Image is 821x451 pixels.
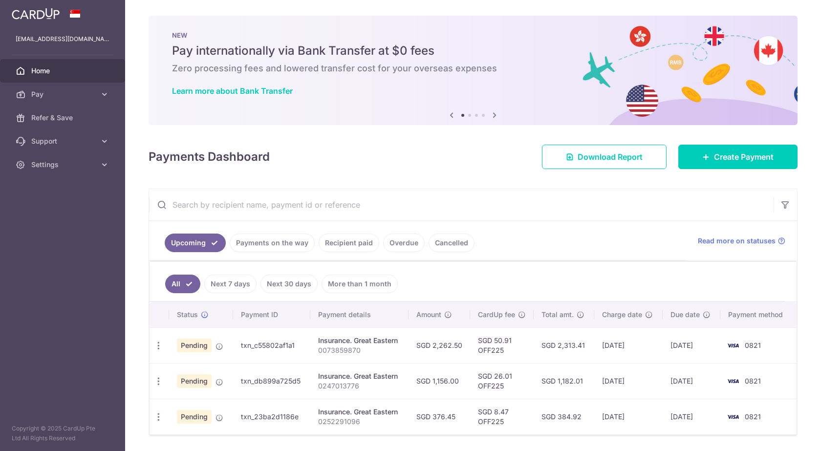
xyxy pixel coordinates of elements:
[470,399,534,434] td: SGD 8.47 OFF225
[177,339,212,352] span: Pending
[322,275,398,293] a: More than 1 month
[409,399,470,434] td: SGD 376.45
[602,310,642,320] span: Charge date
[165,234,226,252] a: Upcoming
[534,399,595,434] td: SGD 384.92
[745,377,761,385] span: 0821
[149,16,798,125] img: Bank transfer banner
[16,34,109,44] p: [EMAIL_ADDRESS][DOMAIN_NAME]
[149,148,270,166] h4: Payments Dashboard
[534,327,595,363] td: SGD 2,313.41
[318,345,401,355] p: 0073859870
[663,399,720,434] td: [DATE]
[594,327,663,363] td: [DATE]
[541,310,574,320] span: Total amt.
[172,31,774,39] p: NEW
[594,399,663,434] td: [DATE]
[177,310,198,320] span: Status
[578,151,643,163] span: Download Report
[165,275,200,293] a: All
[318,407,401,417] div: Insurance. Great Eastern
[663,363,720,399] td: [DATE]
[470,327,534,363] td: SGD 50.91 OFF225
[233,302,310,327] th: Payment ID
[318,417,401,427] p: 0252291096
[230,234,315,252] a: Payments on the way
[383,234,425,252] a: Overdue
[172,86,293,96] a: Learn more about Bank Transfer
[318,336,401,345] div: Insurance. Great Eastern
[720,302,797,327] th: Payment method
[534,363,595,399] td: SGD 1,182.01
[409,327,470,363] td: SGD 2,262.50
[12,8,60,20] img: CardUp
[542,145,667,169] a: Download Report
[310,302,409,327] th: Payment details
[172,63,774,74] h6: Zero processing fees and lowered transfer cost for your overseas expenses
[318,381,401,391] p: 0247013776
[698,236,785,246] a: Read more on statuses
[149,189,774,220] input: Search by recipient name, payment id or reference
[594,363,663,399] td: [DATE]
[678,145,798,169] a: Create Payment
[723,340,743,351] img: Bank Card
[31,136,96,146] span: Support
[714,151,774,163] span: Create Payment
[233,327,310,363] td: txn_c55802af1a1
[745,412,761,421] span: 0821
[233,363,310,399] td: txn_db899a725d5
[663,327,720,363] td: [DATE]
[31,89,96,99] span: Pay
[416,310,441,320] span: Amount
[177,410,212,424] span: Pending
[319,234,379,252] a: Recipient paid
[409,363,470,399] td: SGD 1,156.00
[478,310,515,320] span: CardUp fee
[698,236,776,246] span: Read more on statuses
[260,275,318,293] a: Next 30 days
[670,310,700,320] span: Due date
[31,160,96,170] span: Settings
[204,275,257,293] a: Next 7 days
[429,234,475,252] a: Cancelled
[723,375,743,387] img: Bank Card
[31,113,96,123] span: Refer & Save
[31,66,96,76] span: Home
[723,411,743,423] img: Bank Card
[233,399,310,434] td: txn_23ba2d1186e
[470,363,534,399] td: SGD 26.01 OFF225
[745,341,761,349] span: 0821
[318,371,401,381] div: Insurance. Great Eastern
[177,374,212,388] span: Pending
[172,43,774,59] h5: Pay internationally via Bank Transfer at $0 fees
